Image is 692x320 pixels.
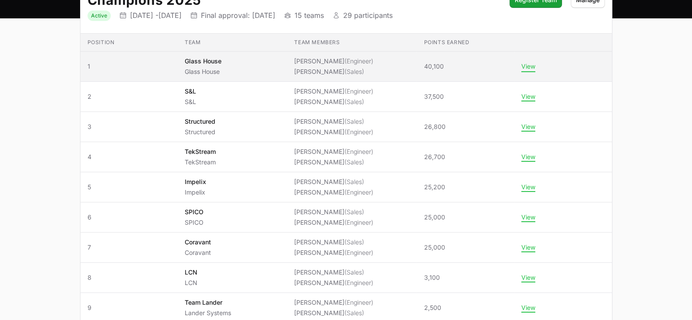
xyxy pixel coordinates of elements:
th: Position [81,34,178,52]
span: (Engineer) [344,279,373,286]
li: [PERSON_NAME] [294,147,373,156]
button: View [521,304,535,312]
span: 8 [88,273,171,282]
li: [PERSON_NAME] [294,97,373,106]
p: Glass House [185,67,221,76]
span: 37,500 [424,92,443,101]
p: S&L [185,97,196,106]
li: [PERSON_NAME] [294,128,373,136]
span: (Engineer) [344,188,373,196]
span: (Engineer) [344,57,373,65]
p: Structured [185,117,215,126]
p: [DATE] - [DATE] [130,11,182,20]
button: View [521,274,535,282]
p: Impelix [185,177,206,186]
span: 5 [88,183,171,191]
span: (Sales) [344,208,364,216]
li: [PERSON_NAME] [294,87,373,96]
span: (Sales) [344,268,364,276]
span: 7 [88,243,171,252]
span: (Engineer) [344,219,373,226]
p: TekStream [185,147,216,156]
li: [PERSON_NAME] [294,268,373,277]
span: (Sales) [344,158,364,166]
p: Structured [185,128,215,136]
span: (Engineer) [344,299,373,306]
span: 26,700 [424,153,445,161]
p: TekStream [185,158,216,167]
p: 29 participants [343,11,393,20]
p: Coravant [185,238,211,247]
span: (Sales) [344,238,364,246]
button: View [521,123,535,131]
button: View [521,153,535,161]
span: 3,100 [424,273,439,282]
li: [PERSON_NAME] [294,298,373,307]
p: SPICO [185,208,204,216]
span: (Sales) [344,98,364,105]
p: LCN [185,278,197,287]
li: [PERSON_NAME] [294,117,373,126]
span: (Engineer) [344,87,373,95]
button: View [521,213,535,221]
li: [PERSON_NAME] [294,218,373,227]
li: [PERSON_NAME] [294,208,373,216]
span: 4 [88,153,171,161]
li: [PERSON_NAME] [294,67,373,76]
li: [PERSON_NAME] [294,177,373,186]
li: [PERSON_NAME] [294,309,373,317]
li: [PERSON_NAME] [294,278,373,287]
span: 9 [88,303,171,312]
span: (Sales) [344,118,364,125]
p: Team Lander [185,298,231,307]
span: 25,200 [424,183,445,191]
span: 3 [88,122,171,131]
p: Glass House [185,57,221,66]
button: View [521,63,535,70]
p: S&L [185,87,196,96]
p: Lander Systems [185,309,231,317]
p: 15 teams [295,11,324,20]
button: View [521,243,535,251]
li: [PERSON_NAME] [294,238,373,247]
button: View [521,183,535,191]
th: Team [178,34,287,52]
li: [PERSON_NAME] [294,158,373,167]
span: 25,000 [424,243,445,252]
button: View [521,93,535,101]
span: 26,800 [424,122,445,131]
span: (Engineer) [344,128,373,136]
th: Team members [287,34,417,52]
p: SPICO [185,218,204,227]
span: (Sales) [344,309,364,317]
span: 1 [88,62,171,71]
p: LCN [185,268,197,277]
p: Final approval: [DATE] [201,11,275,20]
span: 40,100 [424,62,443,71]
span: 25,000 [424,213,445,222]
li: [PERSON_NAME] [294,248,373,257]
span: (Sales) [344,68,364,75]
p: Coravant [185,248,211,257]
li: [PERSON_NAME] [294,57,373,66]
span: (Engineer) [344,249,373,256]
span: 2,500 [424,303,441,312]
span: 2 [88,92,171,101]
th: Points earned [417,34,514,52]
span: (Sales) [344,178,364,185]
li: [PERSON_NAME] [294,188,373,197]
span: 6 [88,213,171,222]
span: (Engineer) [344,148,373,155]
p: Impelix [185,188,206,197]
